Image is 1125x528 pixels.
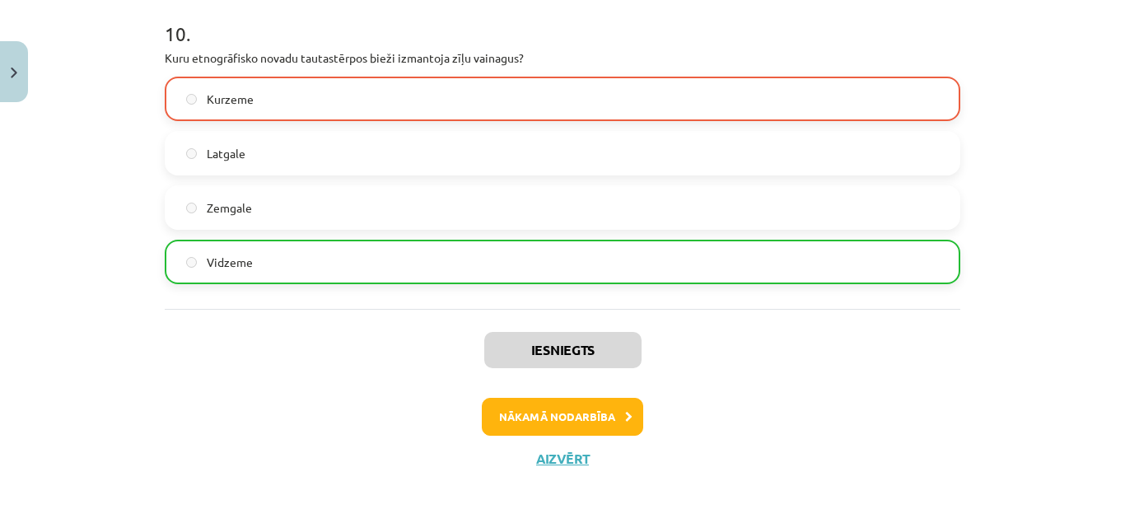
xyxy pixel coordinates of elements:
[207,199,252,217] span: Zemgale
[11,68,17,78] img: icon-close-lesson-0947bae3869378f0d4975bcd49f059093ad1ed9edebbc8119c70593378902aed.svg
[186,94,197,105] input: Kurzeme
[484,332,642,368] button: Iesniegts
[482,398,643,436] button: Nākamā nodarbība
[207,91,254,108] span: Kurzeme
[531,451,594,467] button: Aizvērt
[207,145,245,162] span: Latgale
[165,49,960,67] p: Kuru etnogrāfisko novadu tautastērpos bieži izmantoja zīļu vainagus?
[207,254,253,271] span: Vidzeme
[186,257,197,268] input: Vidzeme
[186,203,197,213] input: Zemgale
[186,148,197,159] input: Latgale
